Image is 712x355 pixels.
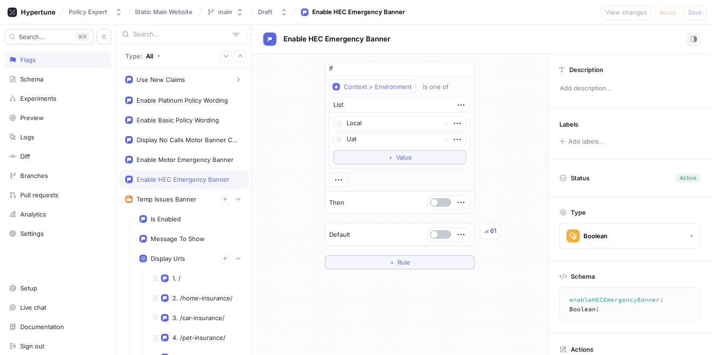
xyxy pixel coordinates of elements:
[151,235,205,242] div: Message To Show
[75,32,89,41] div: K
[172,334,226,341] div: 4. /pet-insurance/
[20,323,64,331] div: Documentation
[688,9,702,15] span: Save
[146,52,153,60] div: All
[172,294,233,302] div: 2. /home-insurance/
[333,150,466,164] button: ＋Value
[234,50,246,62] button: Collapse all
[20,210,46,218] div: Analytics
[680,174,696,182] div: Active
[19,34,45,40] span: Search...
[20,56,36,64] div: Flags
[571,346,593,353] p: Actions
[172,314,225,322] div: 3. /car-insurance/
[258,8,273,16] div: Draft
[329,80,416,94] button: Context > Environment
[20,114,44,121] div: Preview
[20,172,48,179] div: Branches
[254,4,291,20] button: Draft
[559,223,701,249] button: Boolean
[5,319,112,335] a: Documentation
[388,154,394,160] span: ＋
[172,274,181,282] div: 1. /
[137,97,228,104] div: Enable Platinum Policy Wording
[564,291,700,317] textarea: enableHECEmergencyBanner: Boolean!
[583,232,607,240] div: Boolean
[125,52,142,60] p: Type:
[5,29,94,44] button: Search...K
[20,284,37,292] div: Setup
[569,66,603,73] p: Description
[329,198,344,208] p: Then
[333,100,343,110] div: List
[389,259,395,265] span: ＋
[490,226,496,236] div: 61
[133,30,229,39] input: Search...
[312,8,405,17] div: Enable HEC Emergency Banner
[137,195,196,203] div: Temp Issues Banner
[137,136,239,144] div: Display No Calls Motor Banner Content
[20,230,44,237] div: Settings
[568,138,605,145] div: Add labels...
[396,154,412,160] span: Value
[684,5,706,20] button: Save
[659,9,676,15] span: Reset
[325,255,475,269] button: ＋Rule
[20,304,46,311] div: Live chat
[329,230,350,240] p: Default
[556,81,704,97] p: Add description...
[20,75,43,83] div: Schema
[571,171,590,185] p: Status
[137,116,219,124] div: Enable Basic Policy Wording
[556,135,607,147] button: Add labels...
[20,191,58,199] div: Pull requests
[419,80,462,94] button: is one of
[220,50,232,62] button: Expand all
[20,153,30,160] div: Diff
[344,83,412,91] div: Context > Environment
[151,255,185,262] div: Display Urls
[65,4,126,20] button: Policy Expert
[137,176,229,183] div: Enable HEC Emergency Banner
[571,209,586,216] p: Type
[135,8,193,15] span: Static Main Website
[151,215,181,223] div: Is Enabled
[20,133,34,141] div: Logs
[137,156,234,163] div: Enable Motor Emergency Banner
[69,8,107,16] div: Policy Expert
[218,8,232,16] div: main
[423,83,449,91] div: is one of
[559,121,578,128] p: Labels
[283,35,390,43] span: Enable HEC Emergency Banner
[20,95,57,102] div: Experiments
[655,5,680,20] button: Reset
[606,9,647,15] span: View changes
[601,5,651,20] button: View changes
[122,48,164,64] button: Type: All
[329,64,333,73] p: If
[203,4,247,20] button: main
[20,342,44,350] div: Sign out
[397,259,410,265] span: Rule
[137,76,185,83] div: Use New Claims
[571,273,595,280] p: Schema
